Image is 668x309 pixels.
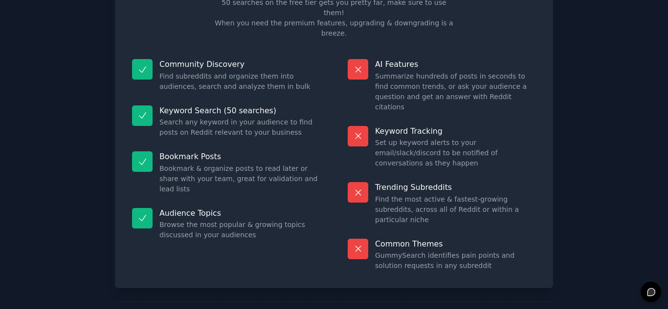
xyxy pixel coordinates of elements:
p: Keyword Search (50 searches) [159,105,320,116]
dd: Set up keyword alerts to your email/slack/discord to be notified of conversations as they happen [375,138,536,168]
dd: Browse the most popular & growing topics discussed in your audiences [159,220,320,240]
p: Common Themes [375,239,536,249]
dd: Search any keyword in your audience to find posts on Reddit relevant to your business [159,117,320,138]
dd: Bookmark & organize posts to read later or share with your team, great for validation and lead lists [159,164,320,194]
p: Bookmark Posts [159,151,320,162]
dd: Summarize hundreds of posts in seconds to find common trends, or ask your audience a question and... [375,71,536,112]
dd: GummySearch identifies pain points and solution requests in any subreddit [375,250,536,271]
dd: Find the most active & fastest-growing subreddits, across all of Reddit or within a particular niche [375,194,536,225]
p: Community Discovery [159,59,320,69]
p: Trending Subreddits [375,182,536,192]
dd: Find subreddits and organize them into audiences, search and analyze them in bulk [159,71,320,92]
p: Audience Topics [159,208,320,218]
p: AI Features [375,59,536,69]
p: Keyword Tracking [375,126,536,136]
